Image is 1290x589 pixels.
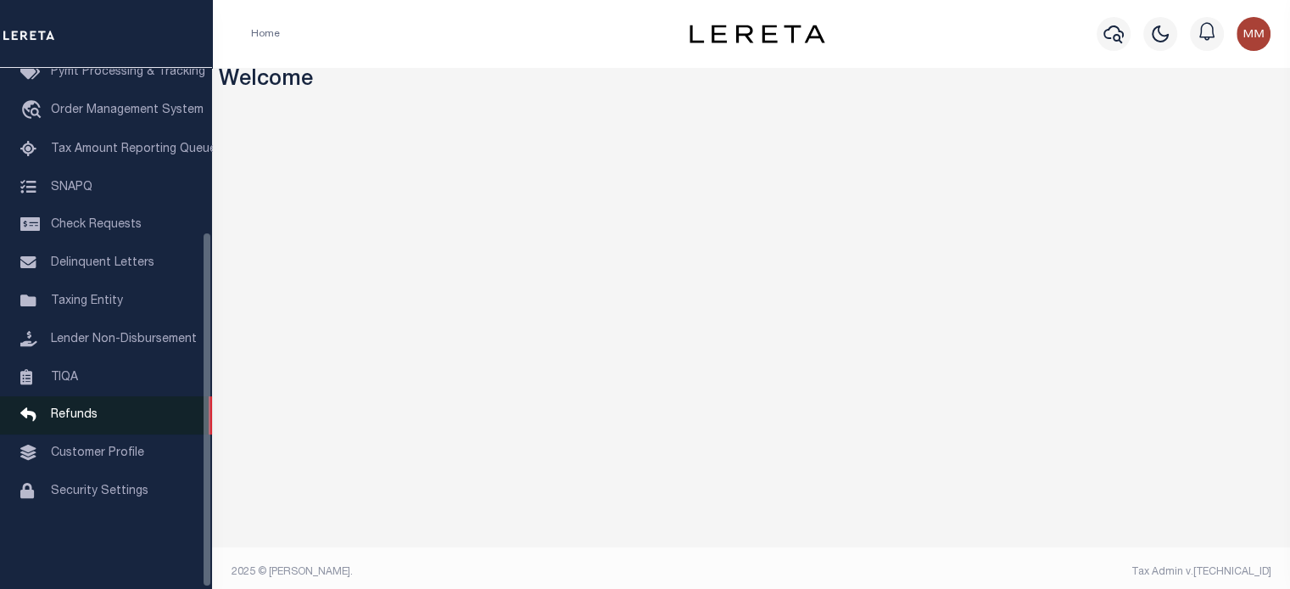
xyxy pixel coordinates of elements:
[51,219,142,231] span: Check Requests
[51,181,92,193] span: SNAPQ
[219,564,751,580] div: 2025 © [PERSON_NAME].
[51,66,205,78] span: Pymt Processing & Tracking
[51,447,144,459] span: Customer Profile
[51,485,148,497] span: Security Settings
[51,143,216,155] span: Tax Amount Reporting Queue
[251,26,280,42] li: Home
[51,104,204,116] span: Order Management System
[219,68,1284,94] h3: Welcome
[51,409,98,421] span: Refunds
[51,334,197,345] span: Lender Non-Disbursement
[20,100,47,122] i: travel_explore
[51,371,78,383] span: TIQA
[51,257,154,269] span: Delinquent Letters
[51,295,123,307] span: Taxing Entity
[690,25,825,43] img: logo-dark.svg
[764,564,1271,580] div: Tax Admin v.[TECHNICAL_ID]
[1237,17,1270,51] img: svg+xml;base64,PHN2ZyB4bWxucz0iaHR0cDovL3d3dy53My5vcmcvMjAwMC9zdmciIHBvaW50ZXItZXZlbnRzPSJub25lIi...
